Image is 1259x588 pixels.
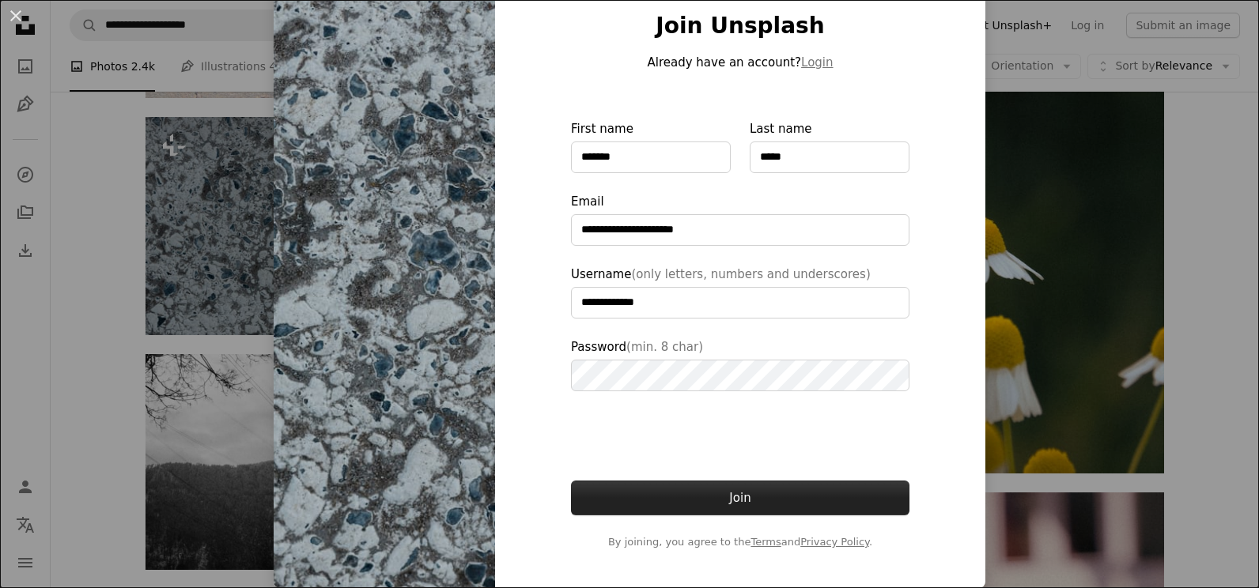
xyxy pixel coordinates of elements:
label: First name [571,119,731,173]
label: Email [571,192,909,246]
button: Join [571,481,909,515]
label: Password [571,337,909,391]
label: Username [571,265,909,318]
input: Username(only letters, numbers and underscores) [571,287,909,318]
span: (min. 8 char) [626,340,703,354]
h1: Join Unsplash [571,12,909,40]
a: Terms [750,536,781,548]
input: Password(min. 8 char) [571,360,909,391]
input: First name [571,141,731,173]
button: Login [801,53,833,72]
input: Last name [750,141,909,173]
span: By joining, you agree to the and . [571,534,909,550]
input: Email [571,214,909,246]
label: Last name [750,119,909,173]
p: Already have an account? [571,53,909,72]
a: Privacy Policy [800,536,869,548]
span: (only letters, numbers and underscores) [631,267,870,281]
